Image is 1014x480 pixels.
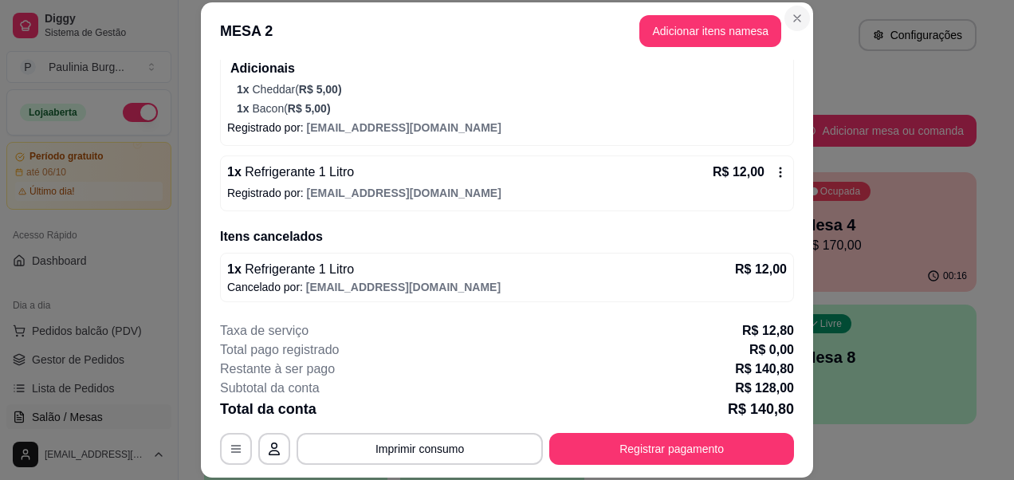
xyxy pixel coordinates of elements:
span: [EMAIL_ADDRESS][DOMAIN_NAME] [307,187,501,199]
p: R$ 0,00 [749,340,794,360]
p: Registrado por: [227,185,787,201]
span: 1 x [237,83,252,96]
span: Refrigerante 1 Litro [242,165,354,179]
p: 1 x [227,163,354,182]
p: Cheddar ( [237,81,787,97]
p: 1 x [227,260,354,279]
p: R$ 12,00 [713,163,764,182]
span: [EMAIL_ADDRESS][DOMAIN_NAME] [307,121,501,134]
p: R$ 128,00 [735,379,794,398]
h2: Itens cancelados [220,227,794,246]
p: R$ 140,80 [728,398,794,420]
p: Adicionais [230,59,787,78]
p: Registrado por: [227,120,787,136]
p: Taxa de serviço [220,321,309,340]
header: MESA 2 [201,2,813,60]
button: Registrar pagamento [549,433,794,465]
p: Subtotal da conta [220,379,320,398]
p: Total pago registrado [220,340,339,360]
p: Cancelado por: [227,279,787,295]
p: R$ 140,80 [735,360,794,379]
p: Bacon ( [237,100,787,116]
p: Restante à ser pago [220,360,335,379]
span: Refrigerante 1 Litro [242,262,354,276]
span: R$ 5,00 ) [288,102,331,115]
button: Close [784,6,810,31]
p: Total da conta [220,398,316,420]
button: Adicionar itens namesa [639,15,781,47]
button: Imprimir consumo [297,433,543,465]
span: 1 x [237,102,252,115]
span: R$ 5,00 ) [299,83,342,96]
p: R$ 12,00 [735,260,787,279]
span: [EMAIL_ADDRESS][DOMAIN_NAME] [306,281,501,293]
p: R$ 12,80 [742,321,794,340]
